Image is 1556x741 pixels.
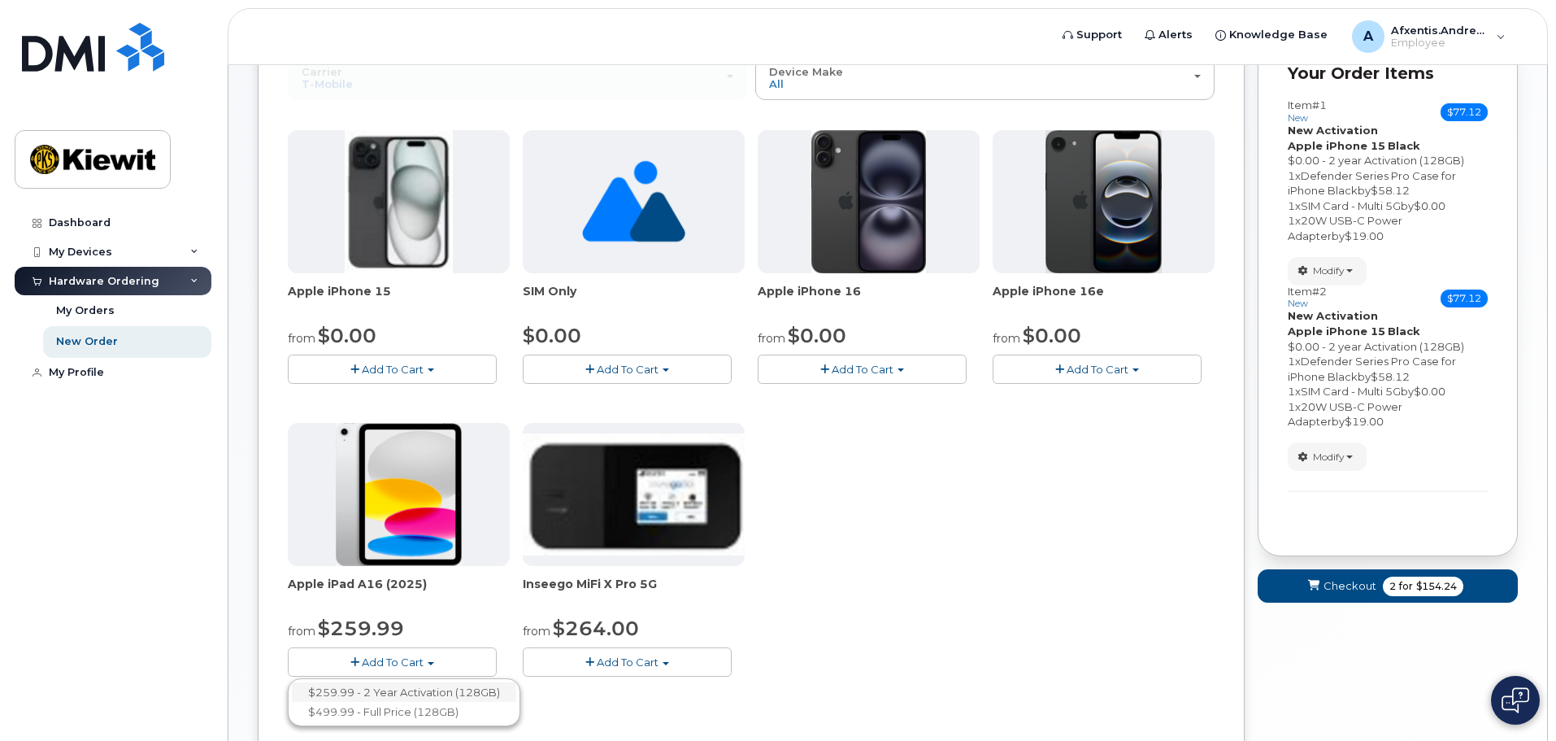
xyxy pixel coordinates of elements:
div: x by [1288,213,1488,243]
a: $259.99 - 2 Year Activation (128GB) [292,682,516,703]
img: inseego5g.jpg [523,434,745,555]
span: $154.24 [1416,579,1457,594]
span: Modify [1313,264,1345,278]
span: $0.00 [1414,385,1445,398]
button: Checkout 2 for $154.24 [1258,569,1518,603]
span: Device Make [769,65,843,78]
strong: Black [1388,325,1420,338]
img: ipad_11.png [336,423,462,566]
span: Afxentis.Andreou [1391,24,1489,37]
small: new [1288,298,1308,309]
div: x by [1288,198,1488,214]
span: $58.12 [1371,184,1410,197]
div: Apple iPad A16 (2025) [288,576,510,608]
strong: Apple iPhone 15 [1288,139,1385,152]
span: All [769,77,784,90]
small: from [288,331,315,346]
button: Device Make All [755,57,1215,99]
span: 20W USB-C Power Adapter [1288,400,1402,429]
img: iphone_16_plus.png [811,130,926,273]
span: Add To Cart [597,363,658,376]
span: $0.00 [318,324,376,347]
strong: New Activation [1288,124,1378,137]
span: for [1396,579,1416,594]
span: $0.00 [788,324,846,347]
span: Add To Cart [362,656,424,669]
span: Defender Series Pro Case for iPhone Black [1288,169,1456,198]
button: Modify [1288,442,1367,471]
span: Checkout [1323,578,1376,594]
div: x by [1288,384,1488,399]
button: Add To Cart [993,355,1202,383]
span: Add To Cart [832,363,893,376]
div: x by [1288,354,1488,384]
button: Add To Cart [523,355,732,383]
span: Support [1076,27,1122,43]
button: Add To Cart [523,647,732,676]
a: Knowledge Base [1204,19,1339,51]
span: #1 [1312,98,1327,111]
img: no_image_found-2caef05468ed5679b831cfe6fc140e25e0c280774317ffc20a367ab7fd17291e.png [582,130,685,273]
div: $0.00 - 2 year Activation (128GB) [1288,153,1488,168]
span: Defender Series Pro Case for iPhone Black [1288,355,1456,383]
span: 20W USB-C Power Adapter [1288,214,1402,242]
small: from [523,624,550,639]
small: new [1288,112,1308,124]
span: Employee [1391,37,1489,50]
span: 1 [1288,199,1295,212]
strong: Black [1388,139,1420,152]
small: from [288,624,315,639]
div: $0.00 - 2 year Activation (128GB) [1288,339,1488,355]
span: $19.00 [1345,229,1384,242]
div: x by [1288,399,1488,429]
span: 2 [1389,579,1396,594]
div: SIM Only [523,283,745,316]
button: Modify [1288,257,1367,286]
span: Apple iPhone 16 [758,283,980,316]
span: Add To Cart [1067,363,1128,376]
span: 1 [1288,214,1295,227]
span: $264.00 [553,617,639,640]
div: x by [1288,168,1488,198]
span: $77.12 [1441,103,1488,121]
span: SIM Card - Multi 5G [1301,385,1401,398]
span: $0.00 [1023,324,1081,347]
span: $77.12 [1441,290,1488,307]
span: $259.99 [318,617,404,640]
span: Knowledge Base [1229,27,1328,43]
h3: Item [1288,286,1327,309]
h3: Item [1288,99,1327,123]
div: Afxentis.Andreou [1341,20,1517,53]
a: $499.99 - Full Price (128GB) [292,702,516,722]
div: Inseego MiFi X Pro 5G [523,576,745,608]
p: Your Order Items [1288,62,1488,85]
span: Modify [1313,450,1345,464]
span: Add To Cart [362,363,424,376]
small: from [993,331,1020,346]
button: Add To Cart [288,355,497,383]
span: 1 [1288,400,1295,413]
span: $58.12 [1371,370,1410,383]
span: Apple iPhone 15 [288,283,510,316]
button: Add To Cart [758,355,967,383]
span: SIM Card - Multi 5G [1301,199,1401,212]
span: 1 [1288,355,1295,368]
strong: Apple iPhone 15 [1288,325,1385,338]
small: from [758,331,785,346]
span: #2 [1312,285,1327,298]
span: A [1363,27,1373,46]
img: iphone16e.png [1045,130,1163,273]
span: 1 [1288,169,1295,182]
img: Open chat [1502,687,1529,713]
strong: New Activation [1288,309,1378,322]
img: iphone15.jpg [345,130,453,273]
span: $0.00 [1414,199,1445,212]
span: 1 [1288,385,1295,398]
span: $0.00 [523,324,581,347]
a: Alerts [1133,19,1204,51]
span: Add To Cart [597,656,658,669]
div: Apple iPhone 16e [993,283,1215,316]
